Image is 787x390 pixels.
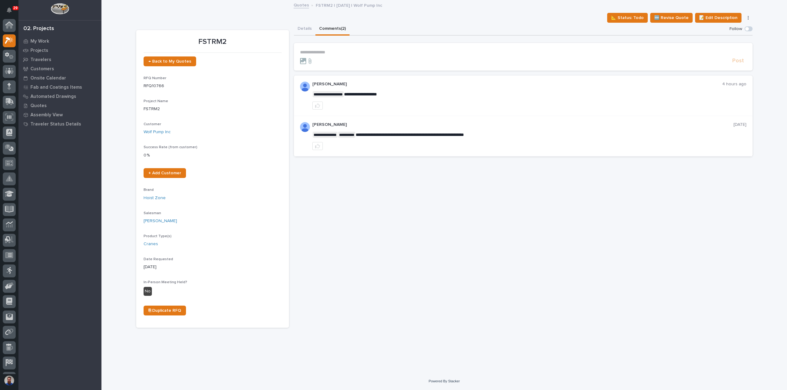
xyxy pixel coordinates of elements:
span: 📝 Edit Description [699,14,738,21]
p: [PERSON_NAME] [312,82,722,87]
span: RFQ Number [144,76,166,80]
button: Post [730,57,746,64]
a: Traveler Status Details [18,119,101,129]
a: Quotes [294,1,309,8]
p: Assembly View [30,112,63,118]
p: 4 hours ago [722,82,746,87]
p: Projects [30,48,48,53]
span: ⎘ Duplicate RFQ [148,308,181,313]
button: Comments (2) [315,23,350,36]
a: Projects [18,46,101,55]
p: 29 [14,6,18,10]
button: like this post [312,102,323,110]
span: Success Rate (from customer) [144,145,197,149]
p: Travelers [30,57,51,63]
span: Brand [144,188,154,192]
a: Automated Drawings [18,92,101,101]
a: Cranes [144,241,158,247]
p: FSTRM2 [144,37,282,46]
a: Fab and Coatings Items [18,83,101,92]
button: Notifications [3,4,16,17]
p: FSTRM2 | [DATE] | Wolf Pump Inc [316,2,382,8]
span: Project Name [144,99,168,103]
button: Details [294,23,315,36]
span: In-Person Meeting Held? [144,280,187,284]
img: ALV-UjVK11pvv0JrxM8bNkTQWfv4xnZ85s03ZHtFT3xxB8qVTUjtPHO-DWWZTEdA35mZI6sUjE79Qfstu9ANu_EFnWHbkWd3s... [300,82,310,91]
p: [DATE] [144,264,282,270]
button: 🆕 Revise Quote [650,13,693,23]
span: Salesman [144,211,161,215]
div: No [144,287,152,296]
span: ← Back to My Quotes [148,59,191,64]
a: + Add Customer [144,168,186,178]
span: 📐 Status: Todo [611,14,644,21]
button: 📐 Status: Todo [607,13,648,23]
span: Date Requested [144,257,173,261]
button: 📝 Edit Description [695,13,742,23]
p: [PERSON_NAME] [312,122,734,127]
p: [DATE] [734,122,746,127]
span: Product Type(s) [144,234,172,238]
div: Notifications29 [8,7,16,17]
a: Wolf Pump Inc [144,129,171,135]
a: Powered By Stacker [429,379,460,383]
button: users-avatar [3,374,16,387]
p: 0 % [144,152,282,159]
img: ALV-UjVK11pvv0JrxM8bNkTQWfv4xnZ85s03ZHtFT3xxB8qVTUjtPHO-DWWZTEdA35mZI6sUjE79Qfstu9ANu_EFnWHbkWd3s... [300,122,310,132]
a: ⎘ Duplicate RFQ [144,306,186,315]
div: 02. Projects [23,25,54,32]
img: Workspace Logo [51,3,69,14]
a: Onsite Calendar [18,73,101,83]
a: [PERSON_NAME] [144,218,177,224]
button: like this post [312,142,323,150]
p: RFQ10766 [144,83,282,89]
span: 🆕 Revise Quote [654,14,689,21]
p: FSTRM2 [144,106,282,112]
p: Onsite Calendar [30,75,66,81]
a: My Work [18,37,101,46]
p: Customers [30,66,54,72]
span: Post [732,57,744,64]
p: Follow [730,26,742,32]
a: Travelers [18,55,101,64]
a: Customers [18,64,101,73]
span: + Add Customer [148,171,181,175]
a: ← Back to My Quotes [144,56,196,66]
a: Assembly View [18,110,101,119]
a: Hoist Zone [144,195,166,201]
p: Quotes [30,103,47,109]
span: Customer [144,122,161,126]
p: Fab and Coatings Items [30,85,82,90]
p: Traveler Status Details [30,122,81,127]
p: My Work [30,39,49,44]
p: Automated Drawings [30,94,76,99]
a: Quotes [18,101,101,110]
